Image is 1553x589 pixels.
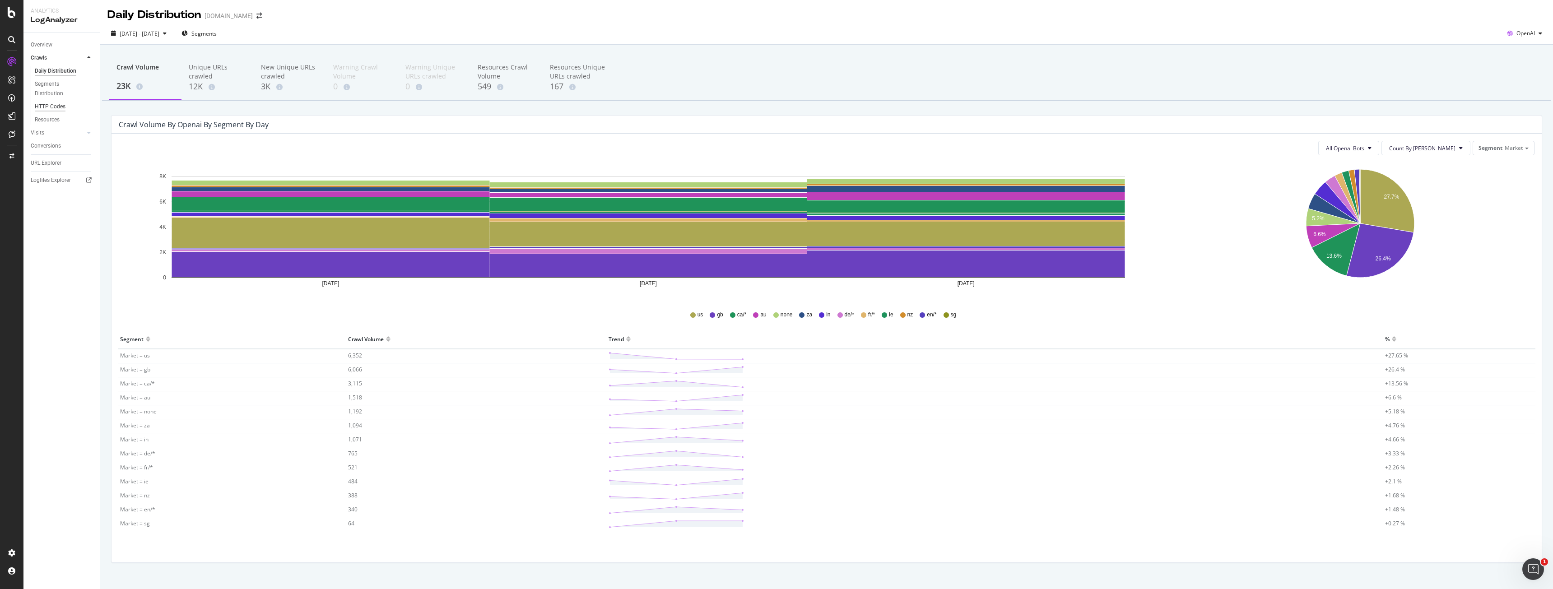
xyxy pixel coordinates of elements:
div: 549 [478,81,535,93]
span: Market = nz [120,492,150,499]
div: Crawl Volume [348,332,384,346]
span: Market = sg [120,519,150,527]
div: Resources [35,115,60,125]
div: HTTP Codes [35,102,65,111]
a: Segments Distribution [35,79,93,98]
div: 0 [405,81,463,93]
text: 0 [163,274,166,281]
text: 4K [159,224,166,230]
span: +5.18 % [1385,408,1405,415]
span: +2.1 % [1385,478,1402,485]
span: 6,066 [348,366,362,373]
span: Market = us [120,352,150,359]
div: Trend [609,332,624,346]
span: ie [889,311,893,319]
button: [DATE] - [DATE] [107,26,170,41]
a: Overview [31,40,93,50]
div: Overview [31,40,52,50]
span: 340 [348,506,358,513]
span: Count By Day [1389,144,1455,152]
text: 27.7% [1384,194,1399,200]
a: Logfiles Explorer [31,176,93,185]
span: 1 [1541,558,1548,566]
div: Visits [31,128,44,138]
span: Market = za [120,422,150,429]
span: Market = none [120,408,157,415]
text: [DATE] [958,280,975,287]
span: au [760,311,766,319]
div: Segment [120,332,144,346]
button: Count By [PERSON_NAME] [1381,141,1470,155]
span: All Openai Bots [1326,144,1364,152]
span: 765 [348,450,358,457]
div: 23K [116,80,174,92]
a: Resources [35,115,93,125]
span: sg [951,311,957,319]
span: 521 [348,464,358,471]
a: URL Explorer [31,158,93,168]
span: [DATE] - [DATE] [120,30,159,37]
span: Segment [1479,144,1502,152]
div: Daily Distribution [107,7,201,23]
a: Conversions [31,141,93,151]
span: Market = au [120,394,150,401]
text: [DATE] [322,280,339,287]
div: Resources Unique URLs crawled [550,63,608,81]
text: 6K [159,199,166,205]
span: Market = gb [120,366,150,373]
button: OpenAI [1504,26,1546,41]
text: 13.6% [1326,253,1342,259]
div: Segments Distribution [35,79,85,98]
span: Market = in [120,436,149,443]
span: 1,071 [348,436,362,443]
div: LogAnalyzer [31,15,93,25]
span: +6.6 % [1385,394,1402,401]
div: Crawl Volume [116,63,174,80]
div: Warning Unique URLs crawled [405,63,463,81]
div: 12K [189,81,246,93]
span: nz [907,311,913,319]
span: 64 [348,519,354,527]
div: 3K [261,81,319,93]
a: Crawls [31,53,84,63]
div: Resources Crawl Volume [478,63,535,81]
div: [DOMAIN_NAME] [205,11,253,20]
div: % [1385,332,1390,346]
span: +4.76 % [1385,422,1405,429]
div: Analytics [31,7,93,15]
span: in [826,311,830,319]
button: All Openai Bots [1318,141,1379,155]
span: +3.33 % [1385,450,1405,457]
span: +27.65 % [1385,352,1408,359]
span: 388 [348,492,358,499]
div: Warning Crawl Volume [333,63,391,81]
span: +26.4 % [1385,366,1405,373]
span: 484 [348,478,358,485]
div: Unique URLs crawled [189,63,246,81]
span: Market = ca/* [120,380,155,387]
text: [DATE] [640,280,657,287]
svg: A chart. [119,162,1178,298]
div: URL Explorer [31,158,61,168]
a: Visits [31,128,84,138]
span: 1,518 [348,394,362,401]
span: Market = de/* [120,450,155,457]
span: 6,352 [348,352,362,359]
text: 5.2% [1312,216,1325,222]
span: Market = fr/* [120,464,153,471]
span: 1,192 [348,408,362,415]
span: +4.66 % [1385,436,1405,443]
text: 2K [159,249,166,255]
span: +0.27 % [1385,519,1405,527]
span: +1.48 % [1385,506,1405,513]
span: +2.26 % [1385,464,1405,471]
span: gb [717,311,723,319]
span: 3,115 [348,380,362,387]
div: Crawl Volume by openai by Segment by Day [119,120,269,129]
span: us [697,311,703,319]
a: HTTP Codes [35,102,93,111]
div: Conversions [31,141,61,151]
svg: A chart. [1187,162,1533,298]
